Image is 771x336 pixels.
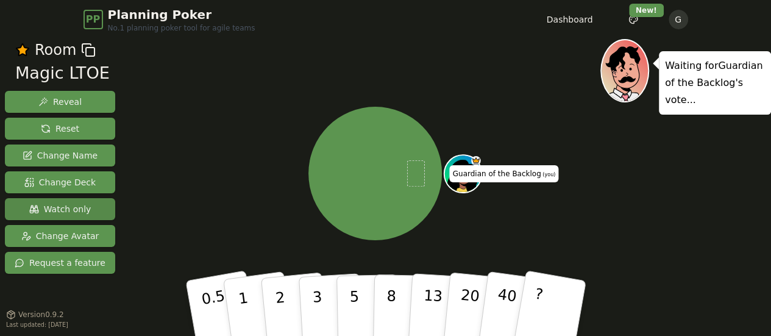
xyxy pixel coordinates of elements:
[29,203,91,215] span: Watch only
[669,10,688,29] button: G
[541,172,556,177] span: (you)
[450,165,559,182] span: Click to change your name
[21,230,99,242] span: Change Avatar
[629,4,664,17] div: New!
[471,156,480,165] span: Guardian of the Backlog is the host
[83,6,255,33] a: PPPlanning PokerNo.1 planning poker tool for agile teams
[108,23,255,33] span: No.1 planning poker tool for agile teams
[5,198,115,220] button: Watch only
[622,9,644,30] button: New!
[6,321,68,328] span: Last updated: [DATE]
[5,145,115,166] button: Change Name
[547,13,593,26] a: Dashboard
[15,39,30,61] button: Remove as favourite
[445,156,480,191] button: Click to change your avatar
[18,310,64,320] span: Version 0.9.2
[5,171,115,193] button: Change Deck
[108,6,255,23] span: Planning Poker
[665,57,765,109] p: Waiting for Guardian of the Backlog 's vote...
[41,123,79,135] span: Reset
[6,310,64,320] button: Version0.9.2
[5,118,115,140] button: Reset
[23,149,98,162] span: Change Name
[5,225,115,247] button: Change Avatar
[38,96,82,108] span: Reveal
[24,176,96,188] span: Change Deck
[5,252,115,274] button: Request a feature
[5,91,115,113] button: Reveal
[15,257,105,269] span: Request a feature
[15,61,110,86] div: Magic LTOE
[86,12,100,27] span: PP
[35,39,76,61] span: Room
